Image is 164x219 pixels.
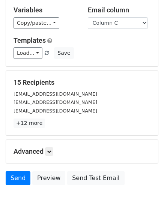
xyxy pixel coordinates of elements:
iframe: Chat Widget [126,183,164,219]
h5: Variables [14,6,77,14]
button: Save [54,47,74,59]
a: Load... [14,47,42,59]
small: [EMAIL_ADDRESS][DOMAIN_NAME] [14,99,97,105]
a: +12 more [14,118,45,128]
small: [EMAIL_ADDRESS][DOMAIN_NAME] [14,108,97,114]
h5: Email column [88,6,151,14]
h5: Advanced [14,147,150,156]
a: Preview [32,171,65,185]
a: Copy/paste... [14,17,59,29]
a: Send [6,171,30,185]
h5: 15 Recipients [14,78,150,87]
small: [EMAIL_ADDRESS][DOMAIN_NAME] [14,91,97,97]
a: Templates [14,36,46,44]
a: Send Test Email [67,171,124,185]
